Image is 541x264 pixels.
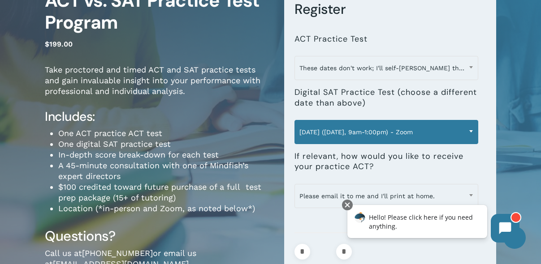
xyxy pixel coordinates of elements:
[45,64,271,109] p: Take proctored and timed ACT and SAT practice tests and gain invaluable insight into your perform...
[45,40,73,48] bdi: 199.00
[58,139,271,149] li: One digital SAT practice test
[294,56,478,80] span: These dates don't work; I'll self-proctor the test at home.
[58,128,271,139] li: One ACT practice ACT test
[294,34,368,44] label: ACT Practice Test
[45,40,49,48] span: $
[45,227,271,245] h3: Questions?
[295,59,478,77] span: These dates don't work; I'll self-proctor the test at home.
[313,244,333,260] input: Product quantity
[58,182,271,203] li: $100 credited toward future purchase of a full test prep package (15+ of tutoring)
[294,184,478,208] span: Please email it to me and I'll print at home.
[58,203,271,214] li: Location (*in-person and Zoom, as noted below*)
[82,248,153,258] a: [PHONE_NUMBER]
[294,120,478,144] span: November 23 (Sunday, 9am-1:00pm) - Zoom
[338,198,528,251] iframe: Chatbot
[295,123,478,141] span: November 23 (Sunday, 9am-1:00pm) - Zoom
[45,109,271,125] h4: Includes:
[294,87,478,108] label: Digital SAT Practice Test (choose a different date than above)
[294,151,478,172] label: If relevant, how would you like to receive your practice ACT?
[58,160,271,182] li: A 45-minute consultation with one of Mindfish’s expert directors
[58,149,271,160] li: In-depth score break-down for each test
[294,0,485,18] h3: Register
[295,187,478,205] span: Please email it to me and I'll print at home.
